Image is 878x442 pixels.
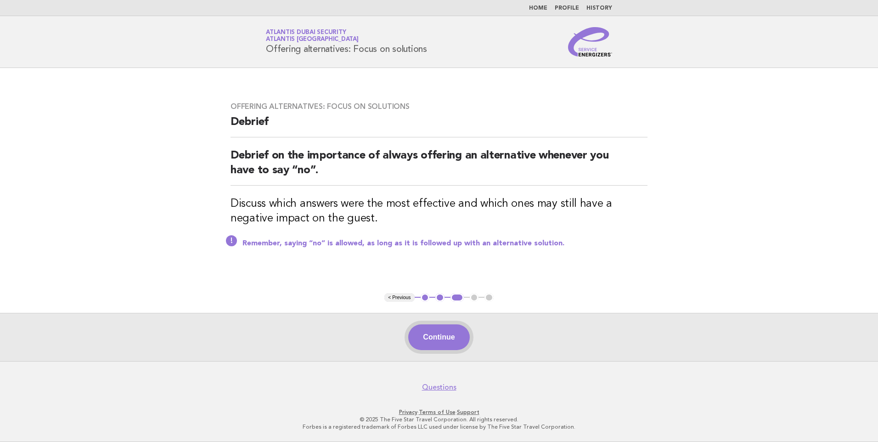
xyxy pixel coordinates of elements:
[266,30,427,54] h1: Offering alternatives: Focus on solutions
[586,6,612,11] a: History
[231,197,647,226] h3: Discuss which answers were the most effective and which ones may still have a negative impact on ...
[384,293,414,302] button: < Previous
[555,6,579,11] a: Profile
[158,408,720,416] p: · ·
[421,293,430,302] button: 1
[457,409,479,415] a: Support
[266,29,359,42] a: Atlantis Dubai SecurityAtlantis [GEOGRAPHIC_DATA]
[422,383,456,392] a: Questions
[408,324,469,350] button: Continue
[158,416,720,423] p: © 2025 The Five Star Travel Corporation. All rights reserved.
[242,239,647,248] p: Remember, saying “no” is allowed, as long as it is followed up with an alternative solution.
[231,102,647,111] h3: Offering alternatives: Focus on solutions
[158,423,720,431] p: Forbes is a registered trademark of Forbes LLC used under license by The Five Star Travel Corpora...
[399,409,417,415] a: Privacy
[231,148,647,186] h2: Debrief on the importance of always offering an alternative whenever you have to say “no”.
[435,293,445,302] button: 2
[529,6,547,11] a: Home
[231,115,647,137] h2: Debrief
[266,37,359,43] span: Atlantis [GEOGRAPHIC_DATA]
[419,409,456,415] a: Terms of Use
[450,293,464,302] button: 3
[568,27,612,57] img: Service Energizers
